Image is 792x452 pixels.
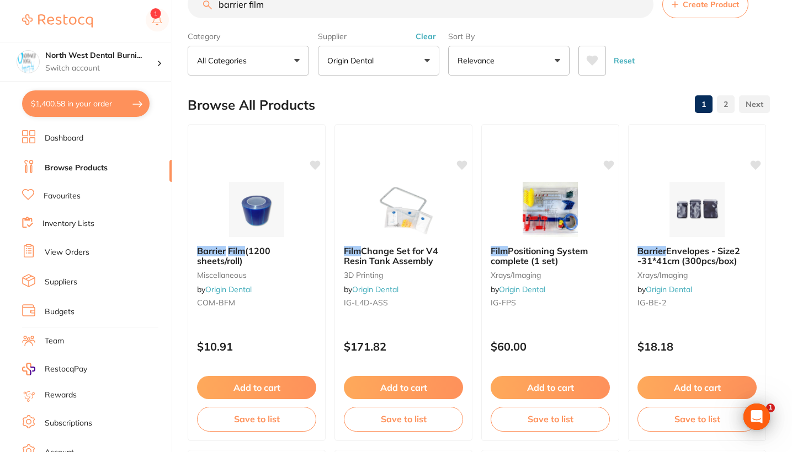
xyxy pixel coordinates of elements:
label: Supplier [318,31,439,41]
button: Add to cart [344,376,463,399]
em: Film [491,245,508,256]
em: Barrier [197,245,226,256]
a: Rewards [45,390,77,401]
button: Save to list [344,407,463,431]
p: Switch account [45,63,157,74]
label: Category [188,31,309,41]
img: Restocq Logo [22,14,93,28]
a: RestocqPay [22,363,87,375]
a: Budgets [45,306,75,318]
small: xrays/imaging [637,271,757,279]
a: Suppliers [45,277,77,288]
b: Film Positioning System complete (1 set) [491,246,610,266]
button: Add to cart [197,376,316,399]
span: by [344,284,398,294]
button: All Categories [188,46,309,76]
h2: Browse All Products [188,98,315,113]
div: Open Intercom Messenger [743,403,770,430]
img: Film Positioning System complete (1 set) [514,182,586,237]
label: Sort By [448,31,570,41]
a: Favourites [44,191,81,202]
button: $1,400.58 in your order [22,90,150,117]
img: Barrier Film (1200 sheets/roll) [221,182,293,237]
span: COM-BFM [197,298,235,308]
small: xrays/imaging [491,271,610,279]
p: $60.00 [491,340,610,353]
span: (1200 sheets/roll) [197,245,270,266]
span: 1 [766,403,775,412]
b: Barrier Envelopes - Size2 -31*41cm (300pcs/box) [637,246,757,266]
a: Origin Dental [499,284,545,294]
button: Clear [412,31,439,41]
img: Barrier Envelopes - Size2 -31*41cm (300pcs/box) [661,182,733,237]
span: Positioning System complete (1 set) [491,245,588,266]
a: 1 [695,93,713,115]
p: $18.18 [637,340,757,353]
span: Change Set for V4 Resin Tank Assembly [344,245,438,266]
button: Add to cart [637,376,757,399]
img: RestocqPay [22,363,35,375]
button: Add to cart [491,376,610,399]
button: Save to list [197,407,316,431]
span: by [637,284,692,294]
p: All Categories [197,55,251,66]
a: View Orders [45,247,89,258]
span: Envelopes - Size2 -31*41cm (300pcs/box) [637,245,740,266]
em: Film [344,245,361,256]
em: Film [228,245,245,256]
a: Restocq Logo [22,8,93,34]
a: Origin Dental [205,284,252,294]
p: Relevance [458,55,499,66]
a: Browse Products [45,163,108,174]
button: Save to list [637,407,757,431]
span: by [197,284,252,294]
span: IG-BE-2 [637,298,666,308]
h4: North West Dental Burnie [45,50,157,61]
p: $10.91 [197,340,316,353]
a: Subscriptions [45,418,92,429]
p: Origin Dental [327,55,378,66]
a: Dashboard [45,133,83,144]
small: miscellaneous [197,271,316,279]
a: 2 [717,93,735,115]
span: RestocqPay [45,364,87,375]
img: Film Change Set for V4 Resin Tank Assembly [368,182,439,237]
a: Origin Dental [646,284,692,294]
em: Barrier [637,245,666,256]
button: Origin Dental [318,46,439,76]
a: Team [45,336,64,347]
span: by [491,284,545,294]
b: Barrier Film (1200 sheets/roll) [197,246,316,266]
p: $171.82 [344,340,463,353]
a: Origin Dental [352,284,398,294]
span: IG-FPS [491,298,516,308]
button: Relevance [448,46,570,76]
small: 3D Printing [344,271,463,279]
a: Inventory Lists [42,218,94,229]
span: IG-L4D-ASS [344,298,388,308]
img: North West Dental Burnie [17,51,39,73]
button: Reset [610,46,638,76]
button: Save to list [491,407,610,431]
b: Film Change Set for V4 Resin Tank Assembly [344,246,463,266]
